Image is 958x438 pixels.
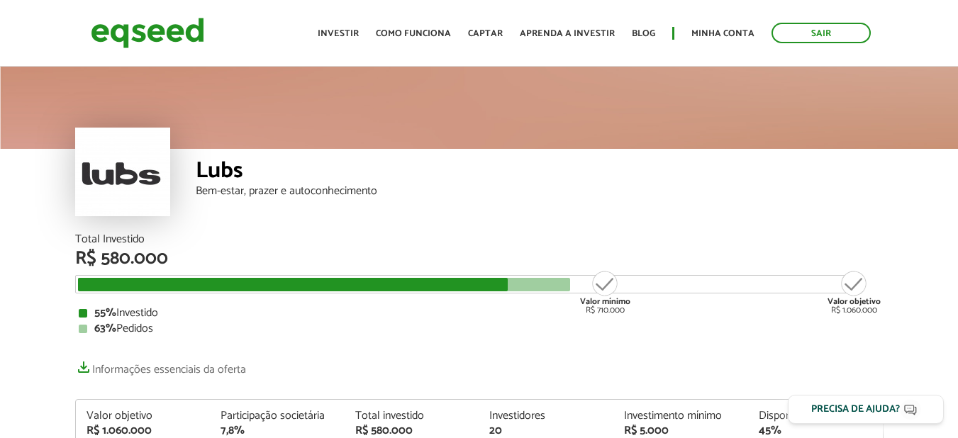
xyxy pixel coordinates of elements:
div: 45% [759,425,872,437]
strong: Valor mínimo [580,295,630,308]
div: 7,8% [221,425,334,437]
div: Disponível [759,410,872,422]
div: Total Investido [75,234,884,245]
a: Blog [632,29,655,38]
a: Aprenda a investir [520,29,615,38]
div: R$ 5.000 [624,425,737,437]
div: Pedidos [79,323,880,335]
a: Captar [468,29,503,38]
a: Sair [772,23,871,43]
a: Investir [318,29,359,38]
strong: 55% [94,303,116,322]
div: R$ 710.000 [579,269,632,315]
div: R$ 580.000 [355,425,469,437]
div: Investidores [489,410,603,422]
a: Minha conta [691,29,754,38]
a: Informações essenciais da oferta [75,356,246,376]
div: R$ 1.060.000 [828,269,881,315]
div: 20 [489,425,603,437]
strong: Valor objetivo [828,295,881,308]
div: Total investido [355,410,469,422]
div: Bem-estar, prazer e autoconhecimento [196,186,884,197]
div: R$ 580.000 [75,249,884,268]
div: Lubs [196,159,884,186]
strong: 63% [94,319,116,338]
div: Valor objetivo [87,410,200,422]
div: Participação societária [221,410,334,422]
div: Investido [79,308,880,319]
div: R$ 1.060.000 [87,425,200,437]
a: Como funciona [376,29,451,38]
img: EqSeed [91,14,204,52]
div: Investimento mínimo [624,410,737,422]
